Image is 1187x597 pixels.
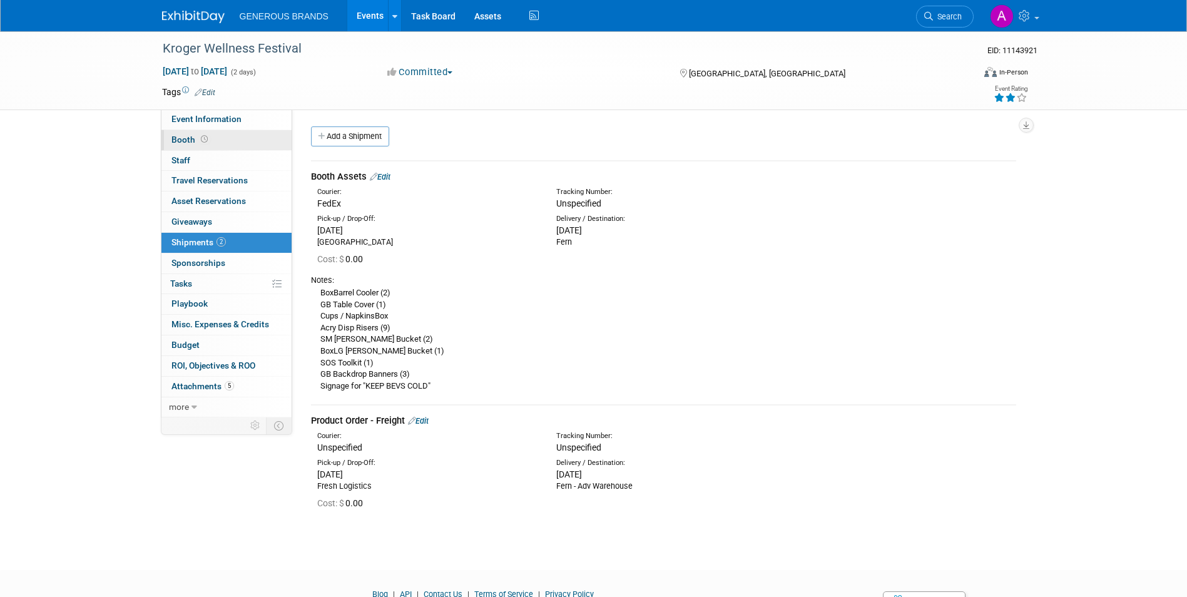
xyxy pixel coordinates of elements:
a: Giveaways [161,212,292,232]
button: Committed [383,66,457,79]
span: [GEOGRAPHIC_DATA], [GEOGRAPHIC_DATA] [689,69,845,78]
span: Tasks [170,278,192,288]
span: Giveaways [171,217,212,227]
div: Delivery / Destination: [556,214,777,224]
span: Asset Reservations [171,196,246,206]
div: [DATE] [317,224,537,237]
div: Pick-up / Drop-Off: [317,458,537,468]
div: Unspecified [317,441,537,454]
div: Fern - Adv Warehouse [556,481,777,492]
span: 0.00 [317,498,368,508]
a: Travel Reservations [161,171,292,191]
span: Unspecified [556,442,601,452]
div: BoxBarrel Cooler (2) GB Table Cover (1) Cups / NapkinsBox Acry Disp Risers (9) SM [PERSON_NAME] B... [311,286,1016,392]
a: Edit [195,88,215,97]
span: 0.00 [317,254,368,264]
span: Booth not reserved yet [198,135,210,144]
a: Shipments2 [161,233,292,253]
div: Courier: [317,431,537,441]
span: Search [933,12,962,21]
a: Event Information [161,110,292,130]
a: Asset Reservations [161,191,292,212]
div: [DATE] [317,468,537,481]
a: Sponsorships [161,253,292,273]
div: Event Rating [994,86,1027,92]
div: [DATE] [556,224,777,237]
a: Attachments5 [161,377,292,397]
a: ROI, Objectives & ROO [161,356,292,376]
a: Booth [161,130,292,150]
span: Unspecified [556,198,601,208]
div: [GEOGRAPHIC_DATA] [317,237,537,248]
div: Fresh Logistics [317,481,537,492]
div: Tracking Number: [556,187,837,197]
img: Format-Inperson.png [984,67,997,77]
span: Cost: $ [317,498,345,508]
div: Fern [556,237,777,248]
div: In-Person [999,68,1028,77]
a: Budget [161,335,292,355]
span: Travel Reservations [171,175,248,185]
div: Kroger Wellness Festival [158,38,955,60]
img: ExhibitDay [162,11,225,23]
img: Astrid Aguayo [990,4,1014,28]
td: Tags [162,86,215,98]
a: Edit [370,172,390,181]
div: Tracking Number: [556,431,837,441]
span: Misc. Expenses & Credits [171,319,269,329]
span: Attachments [171,381,234,391]
div: FedEx [317,197,537,210]
span: 2 [217,237,226,247]
span: to [189,66,201,76]
div: Courier: [317,187,537,197]
span: Event ID: 11143921 [987,46,1037,55]
span: Sponsorships [171,258,225,268]
a: Search [916,6,974,28]
div: Notes: [311,275,1016,286]
span: Shipments [171,237,226,247]
span: GENEROUS BRANDS [240,11,329,21]
div: Event Format [900,65,1029,84]
div: Product Order - Freight [311,414,1016,427]
div: Booth Assets [311,170,1016,183]
a: Staff [161,151,292,171]
span: [DATE] [DATE] [162,66,228,77]
td: Toggle Event Tabs [266,417,292,434]
span: more [169,402,189,412]
a: more [161,397,292,417]
span: Cost: $ [317,254,345,264]
span: Playbook [171,298,208,309]
span: 5 [225,381,234,390]
span: Staff [171,155,190,165]
a: Playbook [161,294,292,314]
td: Personalize Event Tab Strip [245,417,267,434]
div: Delivery / Destination: [556,458,777,468]
span: (2 days) [230,68,256,76]
a: Add a Shipment [311,126,389,146]
span: Budget [171,340,200,350]
a: Misc. Expenses & Credits [161,315,292,335]
a: Tasks [161,274,292,294]
span: Booth [171,135,210,145]
span: Event Information [171,114,242,124]
div: [DATE] [556,468,777,481]
div: Pick-up / Drop-Off: [317,214,537,224]
a: Edit [408,416,429,426]
span: ROI, Objectives & ROO [171,360,255,370]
